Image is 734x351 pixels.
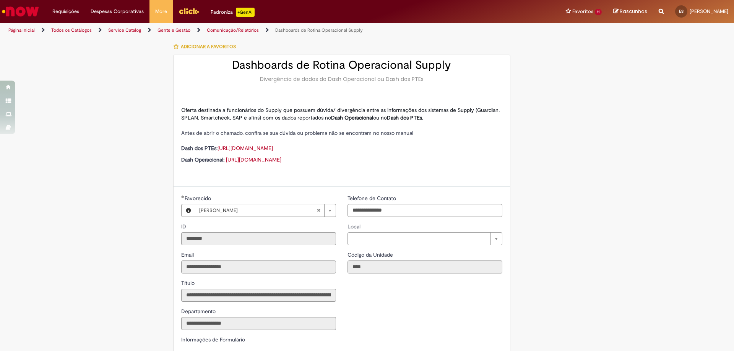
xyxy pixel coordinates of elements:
a: Comunicação/Relatórios [207,27,259,33]
label: Somente leitura - ID [181,223,188,230]
span: 11 [595,9,602,15]
span: Adicionar a Favoritos [181,44,236,50]
span: More [155,8,167,15]
input: Código da Unidade [348,260,502,273]
a: Dashboards de Rotina Operacional Supply [275,27,363,33]
a: [PERSON_NAME]Limpar campo Favorecido [195,204,336,217]
span: [PERSON_NAME] [690,8,728,15]
span: Requisições [52,8,79,15]
span: Favoritos [572,8,593,15]
span: [PERSON_NAME] [199,204,317,217]
span: Antes de abrir o chamado, confira se sua dúvida ou problema não se encontram no nosso manual [181,129,413,136]
a: Gente e Gestão [158,27,190,33]
div: Divergência de dados do Dash Operacional ou Dash dos PTEs [181,75,502,83]
span: ES [679,9,684,14]
span: Favorecido, Erik Henrique Dos Santos [185,195,213,202]
strong: Dash dos PTEs: [181,145,218,152]
label: Informações de Formulário [181,336,245,343]
input: Título [181,289,336,302]
div: Padroniza [211,8,255,17]
a: Página inicial [8,27,35,33]
strong: Dash Operacional [331,114,373,121]
img: ServiceNow [1,4,40,19]
span: Despesas Corporativas [91,8,144,15]
button: Adicionar a Favoritos [173,39,240,55]
span: Somente leitura - Email [181,251,195,258]
img: click_logo_yellow_360x200.png [179,5,199,17]
strong: Dash dos PTEs. [387,114,423,121]
button: Favorecido, Visualizar este registro Erik Henrique Dos Santos [182,204,195,217]
input: Telefone de Contato [348,204,502,217]
a: Todos os Catálogos [51,27,92,33]
label: Somente leitura - Código da Unidade [348,251,395,259]
label: Somente leitura - Departamento [181,307,217,315]
span: Rascunhos [620,8,647,15]
label: Somente leitura - Título [181,279,196,287]
ul: Trilhas de página [6,23,484,37]
span: Telefone de Contato [348,195,398,202]
a: [URL][DOMAIN_NAME] [226,156,281,163]
input: Departamento [181,317,336,330]
a: Limpar campo Local [348,232,502,245]
a: [URL][DOMAIN_NAME] [218,145,273,152]
input: Email [181,260,336,273]
span: Oferta destinada a funcionários do Supply que possuem dúvida/ divergência entre as informações do... [181,107,500,121]
a: Service Catalog [108,27,141,33]
a: Rascunhos [613,8,647,15]
p: +GenAi [236,8,255,17]
span: Somente leitura - ID [181,223,188,230]
label: Somente leitura - Email [181,251,195,259]
span: Local [348,223,362,230]
span: Somente leitura - Departamento [181,308,217,315]
strong: Dash Operacional: [181,156,224,163]
span: Obrigatório Preenchido [181,195,185,198]
abbr: Limpar campo Favorecido [313,204,324,217]
input: ID [181,232,336,245]
h2: Dashboards de Rotina Operacional Supply [181,59,502,71]
span: Somente leitura - Código da Unidade [348,251,395,258]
